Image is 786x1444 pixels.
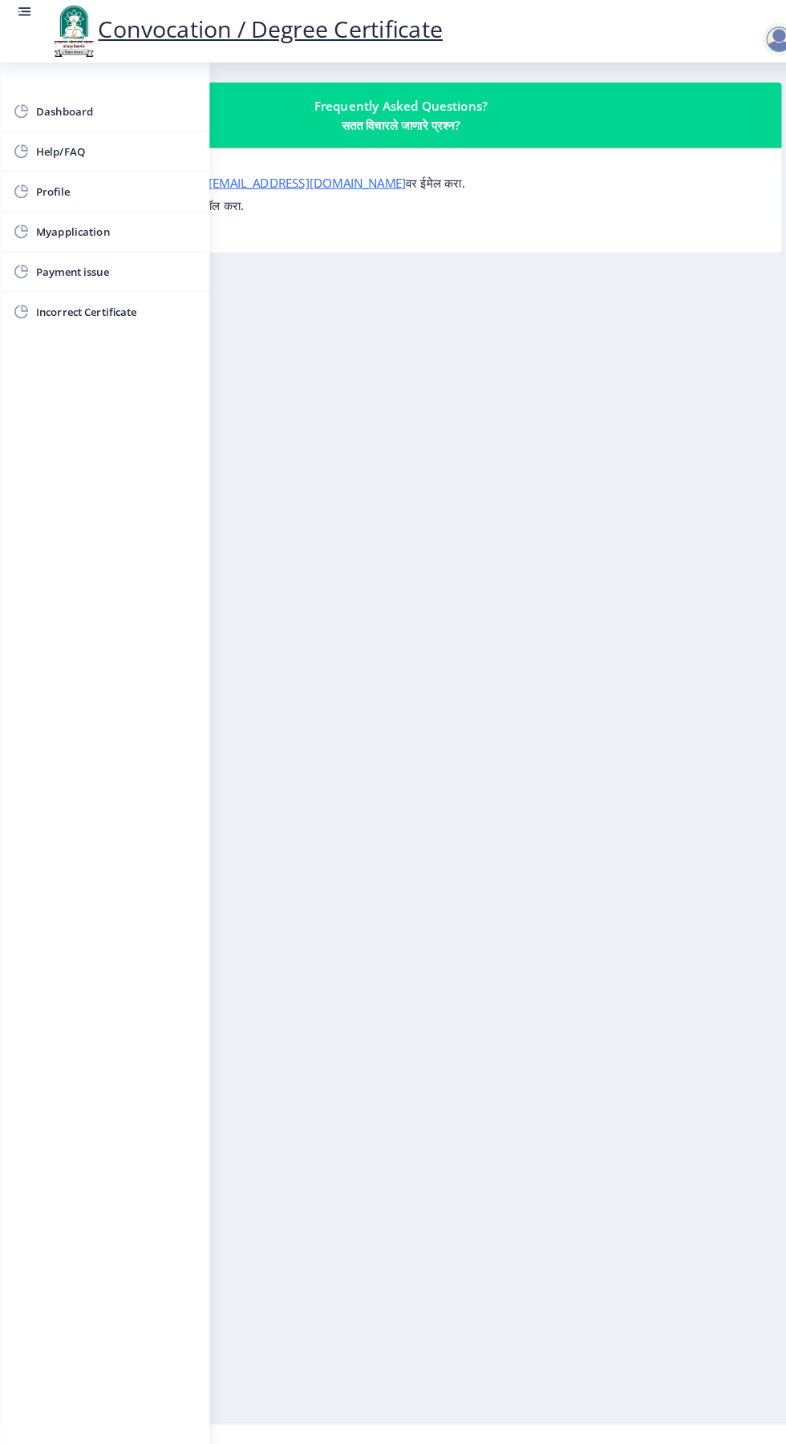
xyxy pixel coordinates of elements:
div: Frequently Asked Questions? सतत विचारले जाणारे प्रश्न? [39,94,747,132]
p: किंवा आम्हाला 9702301302वर कॉल करा. [52,193,734,209]
label: कोणत्याही प्रश्नासाठी, कृपया आम्हाला वर ईमेल करा. [52,171,456,187]
span: Myapplication [35,217,192,237]
span: Profile [35,178,192,197]
a: Convocation / Degree Certificate [48,13,434,43]
span: Payment issue [35,257,192,276]
span: Incorrect Certificate [35,296,192,315]
a: [EMAIL_ADDRESS][DOMAIN_NAME] [205,171,398,187]
img: logo [48,3,96,58]
span: Help/FAQ [35,139,192,158]
span: Dashboard [35,99,192,119]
